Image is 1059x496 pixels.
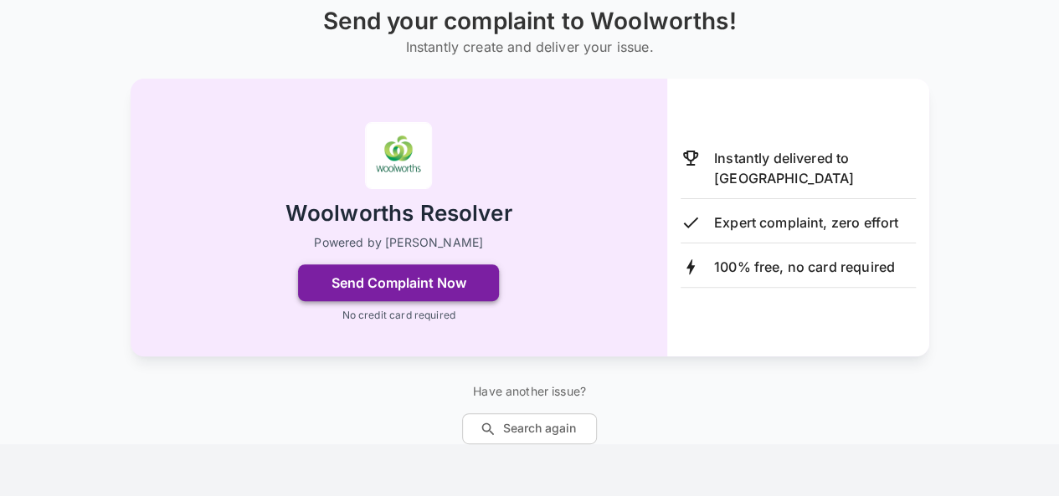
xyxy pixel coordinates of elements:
[285,199,512,228] h2: Woolworths Resolver
[314,234,483,251] p: Powered by [PERSON_NAME]
[298,264,499,301] button: Send Complaint Now
[714,148,916,188] p: Instantly delivered to [GEOGRAPHIC_DATA]
[462,383,597,400] p: Have another issue?
[322,8,736,35] h1: Send your complaint to Woolworths!
[714,257,895,277] p: 100% free, no card required
[714,212,898,233] p: Expert complaint, zero effort
[365,122,432,189] img: Woolworths
[322,35,736,59] h6: Instantly create and deliver your issue.
[342,308,455,323] p: No credit card required
[462,413,597,444] button: Search again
